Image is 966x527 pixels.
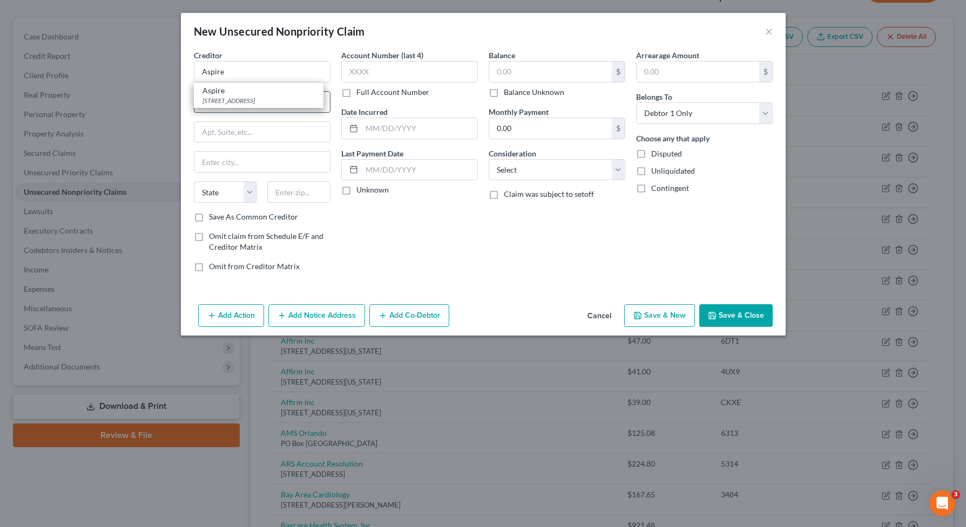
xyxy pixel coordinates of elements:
[362,160,477,180] input: MM/DD/YYYY
[194,122,330,142] input: Apt, Suite, etc...
[209,231,323,251] span: Omit claim from Schedule E/F and Creditor Matrix
[356,184,389,195] label: Unknown
[194,24,365,39] div: New Unsecured Nonpriority Claim
[194,51,222,60] span: Creditor
[489,118,612,139] input: 0.00
[624,304,695,327] button: Save & New
[637,61,759,82] input: 0.00
[636,50,699,61] label: Arrearage Amount
[929,490,955,516] iframe: Intercom live chat
[268,304,365,327] button: Add Notice Address
[202,96,315,105] div: [STREET_ADDRESS]
[489,61,612,82] input: 0.00
[194,152,330,172] input: Enter city...
[489,106,549,118] label: Monthly Payment
[489,50,515,61] label: Balance
[202,85,315,96] div: Aspire
[341,148,403,159] label: Last Payment Date
[651,183,689,193] span: Contingent
[612,118,625,139] div: $
[369,304,449,327] button: Add Co-Debtor
[198,304,264,327] button: Add Action
[759,61,772,82] div: $
[267,181,330,203] input: Enter zip...
[612,61,625,82] div: $
[699,304,773,327] button: Save & Close
[636,92,672,101] span: Belongs To
[341,50,423,61] label: Account Number (last 4)
[209,262,300,271] span: Omit from Creditor Matrix
[579,305,620,327] button: Cancel
[209,211,298,222] label: Save As Common Creditor
[341,61,478,83] input: XXXX
[651,166,695,175] span: Unliquidated
[636,133,710,144] label: Choose any that apply
[341,106,388,118] label: Date Incurred
[951,490,960,499] span: 3
[651,149,682,158] span: Disputed
[765,25,773,38] button: ×
[362,118,477,139] input: MM/DD/YYYY
[489,148,536,159] label: Consideration
[504,189,594,199] span: Claim was subject to setoff
[356,87,429,98] label: Full Account Number
[194,61,330,83] input: Search creditor by name...
[504,87,564,98] label: Balance Unknown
